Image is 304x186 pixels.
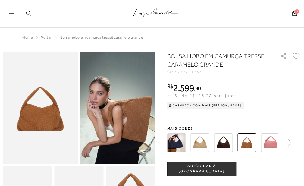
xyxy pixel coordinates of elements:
[167,127,301,130] span: Mais cores
[167,102,244,109] div: Cashback com Mais [PERSON_NAME]
[168,163,236,174] span: ADICIONAR À [GEOGRAPHIC_DATA]
[214,133,233,152] img: BOLSA HOBO EM CAMURÇA TRESSÊ CAFÉ GRANDE
[191,133,209,152] img: BOLSA HOBO EM CAMURÇA TRESSÊ BEGE FENDI GRANDE
[167,162,237,176] button: ADICIONAR À [GEOGRAPHIC_DATA]
[178,70,202,74] span: 777711785
[238,133,256,152] img: BOLSA HOBO EM CAMURÇA TRESSÊ CARAMELO GRANDE
[80,52,155,164] img: image
[167,70,274,74] div: CÓD:
[167,93,237,98] span: ou 6x de R$433,32 sem juros
[173,83,194,93] span: 2.599
[167,84,173,89] i: R$
[60,35,143,39] span: BOLSA HOBO EM CAMURÇA TRESSÊ CARAMELO GRANDE
[195,85,201,91] span: 90
[295,9,299,14] span: 1
[41,35,52,39] a: Voltar
[3,52,78,164] img: image
[167,133,186,152] img: BOLSA HOBO EM CAMURÇA TRESSÊ AZUL NAVAL GRANDE
[261,133,280,152] img: BOLSA HOBO EM CAMURÇA TRESSÊ ROSA QUARTZO GRANDE
[167,52,267,69] h1: BOLSA HOBO EM CAMURÇA TRESSÊ CARAMELO GRANDE
[290,10,299,18] button: 1
[194,86,201,91] i: ,
[22,35,33,39] a: Home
